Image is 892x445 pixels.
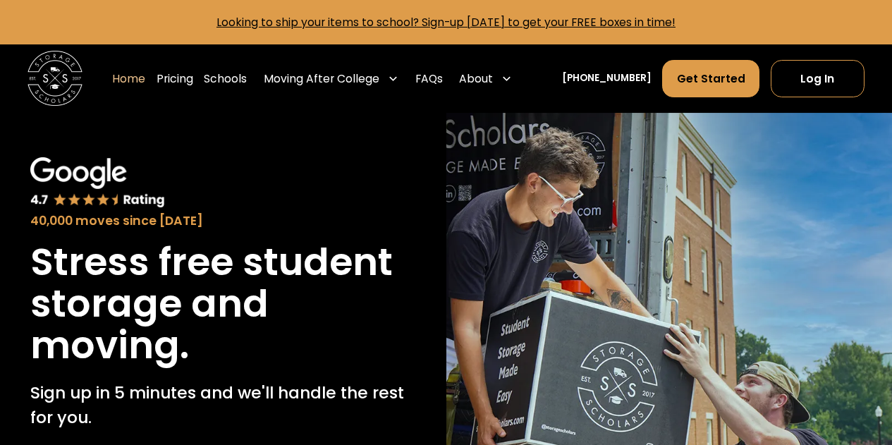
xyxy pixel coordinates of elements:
a: Pricing [157,59,193,98]
div: About [459,71,493,87]
div: Moving After College [258,59,404,98]
a: [PHONE_NUMBER] [562,71,652,86]
div: Moving After College [264,71,379,87]
a: home [28,51,83,106]
a: Get Started [662,60,759,97]
a: FAQs [415,59,443,98]
div: 40,000 moves since [DATE] [30,212,416,230]
a: Looking to ship your items to school? Sign-up [DATE] to get your FREE boxes in time! [216,15,676,30]
a: Log In [771,60,864,97]
p: Sign up in 5 minutes and we'll handle the rest for you. [30,380,416,429]
img: Google 4.7 star rating [30,157,166,209]
a: Home [112,59,145,98]
div: About [453,59,518,98]
a: Schools [204,59,247,98]
img: Storage Scholars main logo [28,51,83,106]
h1: Stress free student storage and moving. [30,241,416,366]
